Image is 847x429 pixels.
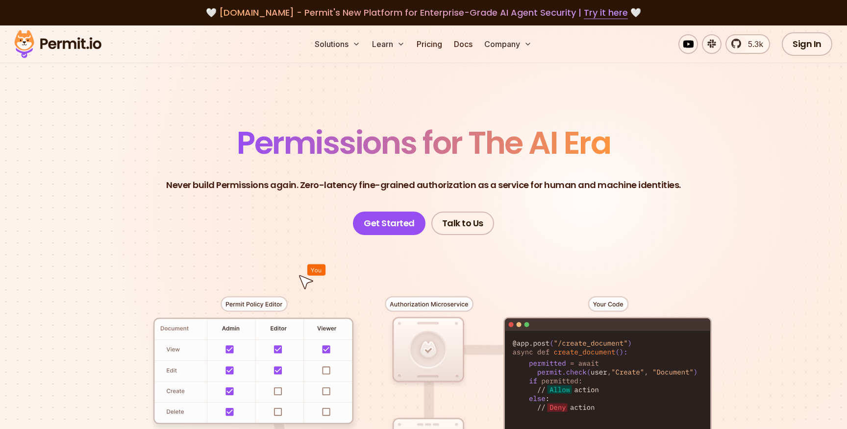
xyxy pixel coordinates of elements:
[24,6,823,20] div: 🤍 🤍
[742,38,763,50] span: 5.3k
[353,212,425,235] a: Get Started
[311,34,364,54] button: Solutions
[413,34,446,54] a: Pricing
[782,32,832,56] a: Sign In
[584,6,628,19] a: Try it here
[219,6,628,19] span: [DOMAIN_NAME] - Permit's New Platform for Enterprise-Grade AI Agent Security |
[237,121,610,165] span: Permissions for The AI Era
[10,27,106,61] img: Permit logo
[480,34,536,54] button: Company
[450,34,476,54] a: Docs
[725,34,770,54] a: 5.3k
[166,178,681,192] p: Never build Permissions again. Zero-latency fine-grained authorization as a service for human and...
[431,212,494,235] a: Talk to Us
[368,34,409,54] button: Learn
